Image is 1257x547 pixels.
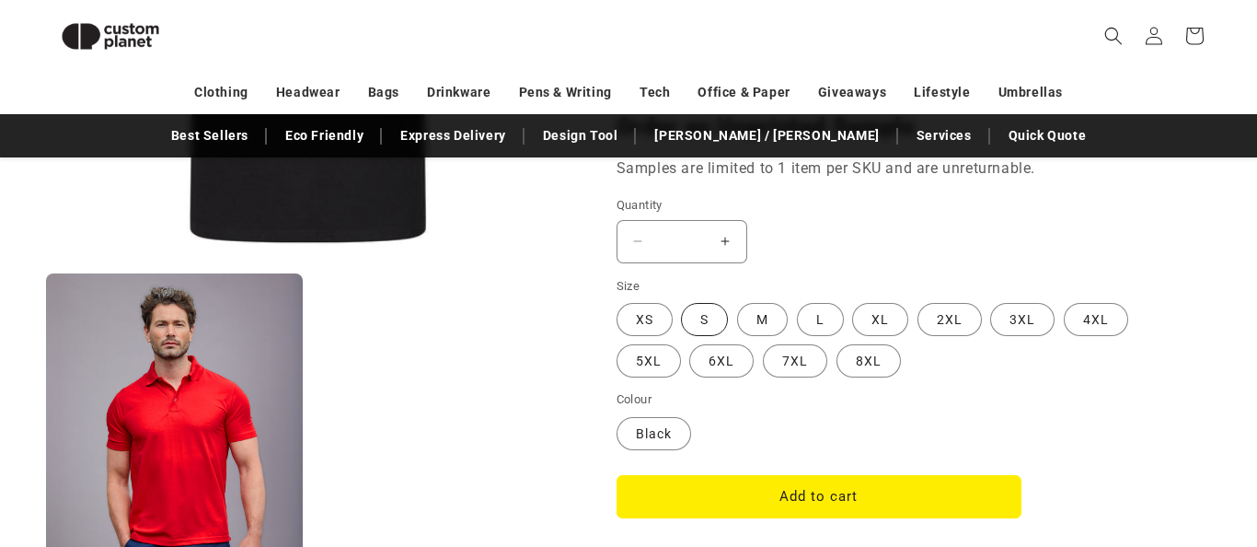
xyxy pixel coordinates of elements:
[836,344,901,378] label: 8XL
[194,76,248,109] a: Clothing
[907,120,981,152] a: Services
[276,120,373,152] a: Eco Friendly
[999,120,1096,152] a: Quick Quote
[427,76,490,109] a: Drinkware
[46,7,175,65] img: Custom Planet
[941,348,1257,547] iframe: Chat Widget
[391,120,515,152] a: Express Delivery
[519,76,612,109] a: Pens & Writing
[645,120,888,152] a: [PERSON_NAME] / [PERSON_NAME]
[990,303,1055,336] label: 3XL
[617,390,653,409] legend: Colour
[1093,16,1134,56] summary: Search
[640,76,670,109] a: Tech
[852,303,908,336] label: XL
[368,76,399,109] a: Bags
[617,475,1021,518] button: Add to cart
[1064,303,1128,336] label: 4XL
[617,344,681,378] label: 5XL
[617,303,673,336] label: XS
[617,196,1021,215] label: Quantity
[617,277,642,296] legend: Size
[698,76,790,109] a: Office & Paper
[617,156,1169,182] p: Samples are limited to 1 item per SKU and are unreturnable.
[276,76,340,109] a: Headwear
[681,303,728,336] label: S
[998,76,1063,109] a: Umbrellas
[162,120,258,152] a: Best Sellers
[917,303,982,336] label: 2XL
[689,344,754,378] label: 6XL
[818,76,886,109] a: Giveaways
[534,120,628,152] a: Design Tool
[797,303,844,336] label: L
[737,303,788,336] label: M
[763,344,827,378] label: 7XL
[914,76,970,109] a: Lifestyle
[617,417,691,450] label: Black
